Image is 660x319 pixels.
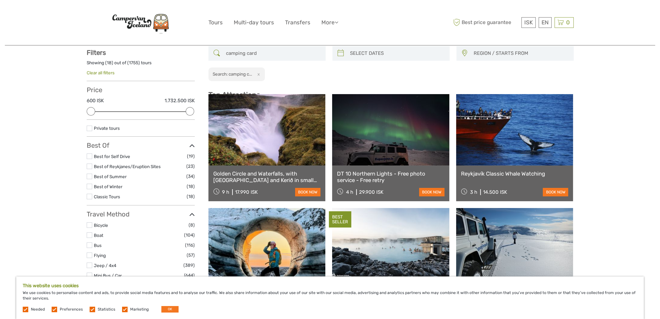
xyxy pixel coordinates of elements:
strong: Filters [87,49,106,56]
span: (23) [186,163,195,170]
div: We use cookies to personalise content and ads, to provide social media features and to analyse ou... [16,276,644,319]
a: Boat [94,233,103,238]
h3: Best Of [87,141,195,149]
a: Bicycle [94,223,108,228]
span: 3 h [470,189,477,195]
a: Bus [94,243,102,248]
a: Private tours [94,126,120,131]
div: 29.900 ISK [359,189,383,195]
span: (18) [187,183,195,190]
a: More [321,18,338,27]
a: Transfers [285,18,310,27]
span: (57) [187,252,195,259]
label: 1755 [129,60,138,66]
span: (18) [187,193,195,200]
div: BEST SELLER [329,211,351,227]
span: (34) [186,173,195,180]
a: Tours [208,18,223,27]
a: book now [295,188,320,196]
input: SELECT DATES [347,48,446,59]
label: 18 [107,60,112,66]
a: Classic Tours [94,194,120,199]
a: DT 10 Northern Lights - Free photo service - Free retry [337,170,444,184]
div: 17.990 ISK [235,189,258,195]
span: 9 h [222,189,229,195]
span: (644) [184,272,195,279]
span: (104) [184,231,195,239]
span: (116) [185,241,195,249]
h3: Price [87,86,195,94]
span: 4 h [346,189,353,195]
button: REGION / STARTS FROM [471,48,570,59]
label: Marketing [130,307,149,312]
a: book now [543,188,568,196]
button: x [253,71,262,78]
label: 600 ISK [87,97,104,104]
img: Scandinavian Travel [105,9,176,36]
label: Preferences [60,307,83,312]
div: Showing ( ) out of ( ) tours [87,60,195,70]
a: Clear all filters [87,70,115,75]
input: SEARCH [223,48,322,59]
a: Best of Reykjanes/Eruption Sites [94,164,161,169]
a: Best of Summer [94,174,127,179]
div: 14.500 ISK [483,189,507,195]
a: Golden Circle and Waterfalls, with [GEOGRAPHIC_DATA] and Kerið in small group [213,170,321,184]
label: Needed [31,307,45,312]
span: (389) [183,262,195,269]
button: Open LiveChat chat widget [75,10,82,18]
span: 0 [565,19,571,26]
label: Statistics [98,307,115,312]
h3: Travel Method [87,210,195,218]
b: Top Attractions [208,91,260,99]
a: Best of Winter [94,184,122,189]
a: Reykjavík Classic Whale Watching [461,170,568,177]
span: (19) [187,153,195,160]
h5: This website uses cookies [23,283,637,288]
a: Jeep / 4x4 [94,263,116,268]
span: ISK [524,19,533,26]
div: EN [539,17,552,28]
a: Multi-day tours [234,18,274,27]
button: OK [161,306,179,313]
span: Best price guarantee [452,17,520,28]
a: Best for Self Drive [94,154,130,159]
a: Mini Bus / Car [94,273,122,278]
span: (8) [189,221,195,229]
h2: Search: camping c... [213,71,252,77]
a: book now [419,188,444,196]
p: We're away right now. Please check back later! [9,11,73,17]
label: 1.732.500 ISK [165,97,195,104]
a: Flying [94,253,106,258]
